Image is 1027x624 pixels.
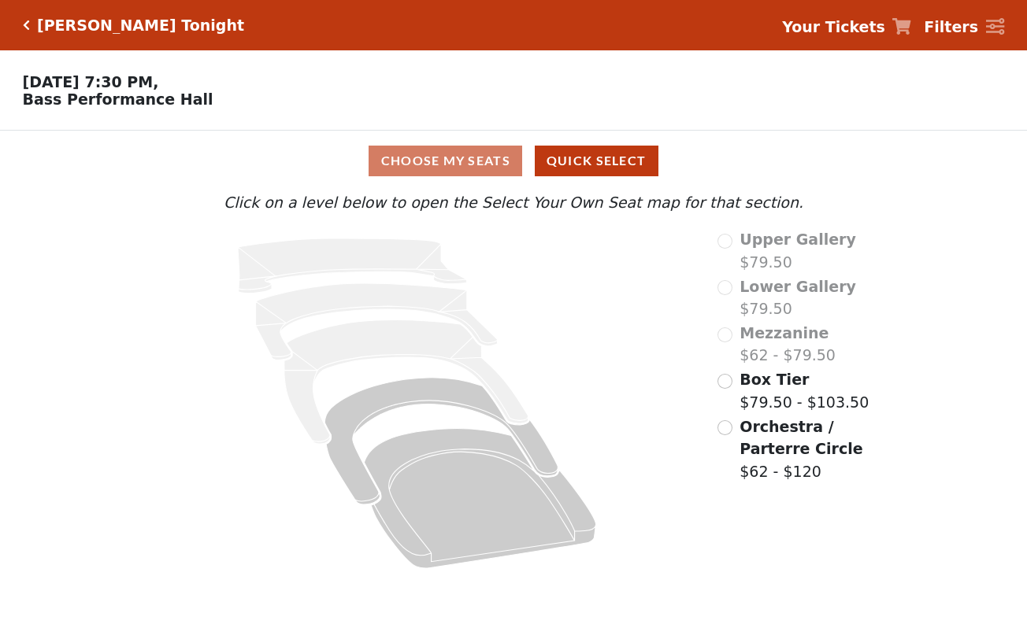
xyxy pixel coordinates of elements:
[740,275,856,320] label: $79.50
[782,16,911,39] a: Your Tickets
[365,429,596,569] path: Orchestra / Parterre Circle - Seats Available: 528
[23,20,30,31] a: Click here to go back to filters
[924,18,978,35] strong: Filters
[740,415,888,483] label: $62 - $120
[37,17,244,35] h5: [PERSON_NAME] Tonight
[740,324,829,342] span: Mezzanine
[256,283,498,360] path: Lower Gallery - Seats Available: 0
[139,191,888,214] p: Click on a level below to open the Select Your Own Seat map for that section.
[238,238,467,294] path: Upper Gallery - Seats Available: 0
[782,18,885,35] strong: Your Tickets
[740,418,862,458] span: Orchestra / Parterre Circle
[740,322,836,367] label: $62 - $79.50
[740,371,809,388] span: Box Tier
[535,146,658,176] button: Quick Select
[740,278,856,295] span: Lower Gallery
[740,368,869,413] label: $79.50 - $103.50
[740,228,856,273] label: $79.50
[924,16,1004,39] a: Filters
[740,231,856,248] span: Upper Gallery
